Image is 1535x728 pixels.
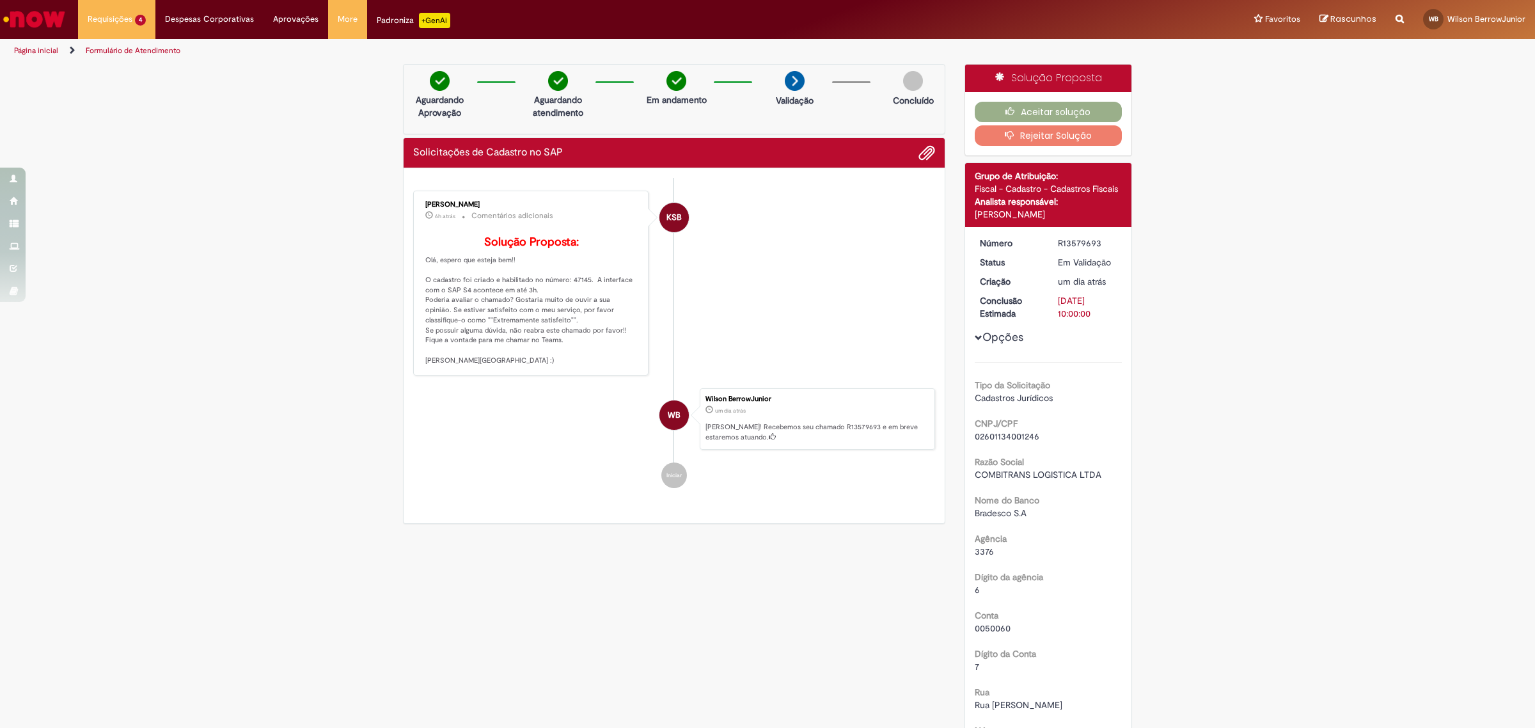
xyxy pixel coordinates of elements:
[409,93,471,119] p: Aguardando Aprovação
[975,546,994,557] span: 3376
[1058,237,1117,249] div: R13579693
[1058,276,1106,287] span: um dia atrás
[1429,15,1438,23] span: WB
[435,212,455,220] time: 01/10/2025 08:44:19
[970,294,1049,320] dt: Conclusão Estimada
[975,469,1101,480] span: COMBITRANS LOGISTICA LTDA
[1,6,67,32] img: ServiceNow
[413,388,935,450] li: Wilson BerrowJunior
[1447,13,1525,24] span: Wilson BerrowJunior
[377,13,450,28] div: Padroniza
[970,237,1049,249] dt: Número
[338,13,358,26] span: More
[413,147,563,159] h2: Solicitações de Cadastro no SAP Histórico de tíquete
[975,208,1122,221] div: [PERSON_NAME]
[893,94,934,107] p: Concluído
[659,400,689,430] div: Wilson BerrowJunior
[715,407,746,415] span: um dia atrás
[666,71,686,91] img: check-circle-green.png
[975,661,979,672] span: 7
[1058,275,1117,288] div: 30/09/2025 08:25:22
[430,71,450,91] img: check-circle-green.png
[975,182,1122,195] div: Fiscal - Cadastro - Cadastros Fiscais
[975,392,1053,404] span: Cadastros Jurídicos
[975,495,1039,506] b: Nome do Banco
[975,170,1122,182] div: Grupo de Atribuição:
[647,93,707,106] p: Em andamento
[10,39,1014,63] ul: Trilhas de página
[666,202,682,233] span: KSB
[165,13,254,26] span: Despesas Corporativas
[86,45,180,56] a: Formulário de Atendimento
[705,395,928,403] div: Wilson BerrowJunior
[975,622,1011,634] span: 0050060
[975,431,1039,442] span: 02601134001246
[471,210,553,221] small: Comentários adicionais
[965,65,1132,92] div: Solução Proposta
[975,648,1036,660] b: Dígito da Conta
[1265,13,1300,26] span: Favoritos
[715,407,746,415] time: 30/09/2025 08:25:22
[975,571,1043,583] b: Dígito da agência
[88,13,132,26] span: Requisições
[975,533,1007,544] b: Agência
[975,102,1122,122] button: Aceitar solução
[785,71,805,91] img: arrow-next.png
[975,699,1062,711] span: Rua [PERSON_NAME]
[776,94,814,107] p: Validação
[425,201,638,209] div: [PERSON_NAME]
[970,275,1049,288] dt: Criação
[975,125,1122,146] button: Rejeitar Solução
[918,145,935,161] button: Adicionar anexos
[903,71,923,91] img: img-circle-grey.png
[975,456,1024,468] b: Razão Social
[435,212,455,220] span: 6h atrás
[975,507,1027,519] span: Bradesco S.A
[975,418,1018,429] b: CNPJ/CPF
[705,422,928,442] p: [PERSON_NAME]! Recebemos seu chamado R13579693 e em breve estaremos atuando.
[484,235,579,249] b: Solução Proposta:
[975,610,998,621] b: Conta
[975,379,1050,391] b: Tipo da Solicitação
[668,400,681,431] span: WB
[14,45,58,56] a: Página inicial
[975,195,1122,208] div: Analista responsável:
[659,203,689,232] div: Karina Santos Barboza
[1058,276,1106,287] time: 30/09/2025 08:25:22
[1058,294,1117,320] div: [DATE] 10:00:00
[413,178,935,501] ul: Histórico de tíquete
[1330,13,1376,25] span: Rascunhos
[548,71,568,91] img: check-circle-green.png
[425,236,638,366] p: Olá, espero que esteja bem!! O cadastro foi criado e habilitado no número: 47145. A interface com...
[419,13,450,28] p: +GenAi
[135,15,146,26] span: 4
[527,93,589,119] p: Aguardando atendimento
[1319,13,1376,26] a: Rascunhos
[970,256,1049,269] dt: Status
[975,584,980,596] span: 6
[273,13,319,26] span: Aprovações
[1058,256,1117,269] div: Em Validação
[975,686,989,698] b: Rua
